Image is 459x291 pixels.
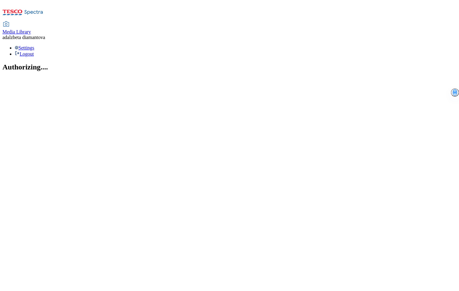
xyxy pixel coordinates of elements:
a: Media Library [2,22,31,35]
h2: Authorizing.... [2,63,457,71]
a: Logout [15,51,34,57]
span: alzbeta diamantova [7,35,45,40]
a: Settings [15,45,34,50]
span: ad [2,35,7,40]
span: Media Library [2,29,31,34]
